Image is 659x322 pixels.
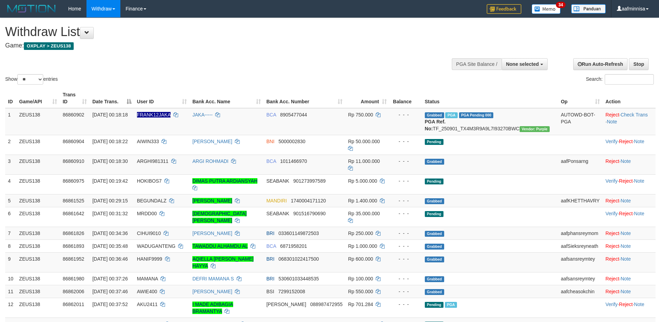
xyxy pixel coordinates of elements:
[621,243,631,249] a: Note
[92,230,128,236] span: [DATE] 00:34:36
[192,198,232,203] a: [PERSON_NAME]
[392,301,419,308] div: - - -
[558,194,603,207] td: aafKHETTHAVRY
[619,178,633,184] a: Reject
[452,58,502,70] div: PGA Site Balance /
[92,112,128,118] span: [DATE] 00:18:18
[5,74,58,85] label: Show entries
[603,240,656,252] td: ·
[16,88,60,108] th: Game/API: activate to sort column ascending
[278,139,305,144] span: Copy 5000002830 to clipboard
[603,174,656,194] td: · ·
[345,88,390,108] th: Amount: activate to sort column ascending
[348,289,373,294] span: Rp 550.000
[506,61,539,67] span: None selected
[137,256,162,262] span: HANIF9999
[63,276,84,281] span: 86861980
[348,139,380,144] span: Rp 50.000.000
[605,112,619,118] a: Reject
[16,108,60,135] td: ZEUS138
[266,158,276,164] span: BCA
[425,302,443,308] span: Pending
[291,198,326,203] span: Copy 1740004171120 to clipboard
[422,108,558,135] td: TF_250901_TX4M3R9A9L7I93270BWC
[348,276,373,281] span: Rp 100.000
[278,276,319,281] span: Copy 530601033448535 to clipboard
[266,276,274,281] span: BRI
[16,285,60,298] td: ZEUS138
[192,243,248,249] a: TAWADDU ALHAMDU AL
[92,289,128,294] span: [DATE] 00:37:46
[137,198,167,203] span: BEGUNDALZ
[392,158,419,165] div: - - -
[16,155,60,174] td: ZEUS138
[192,230,232,236] a: [PERSON_NAME]
[63,112,84,118] span: 86860902
[348,178,377,184] span: Rp 5.000.000
[137,178,162,184] span: HOKIBOS7
[293,211,326,216] span: Copy 901516790690 to clipboard
[619,139,633,144] a: Reject
[16,272,60,285] td: ZEUS138
[425,289,444,295] span: Grabbed
[502,58,548,70] button: None selected
[92,256,128,262] span: [DATE] 00:36:46
[425,244,444,250] span: Grabbed
[63,289,84,294] span: 86862006
[425,256,444,262] span: Grabbed
[16,135,60,155] td: ZEUS138
[619,211,633,216] a: Reject
[425,231,444,237] span: Grabbed
[5,88,16,108] th: ID
[5,135,16,155] td: 2
[5,3,58,14] img: MOTION_logo.png
[621,289,631,294] a: Note
[63,243,84,249] span: 86861893
[392,230,419,237] div: - - -
[621,276,631,281] a: Note
[92,158,128,164] span: [DATE] 00:18:30
[266,230,274,236] span: BRI
[621,256,631,262] a: Note
[390,88,422,108] th: Balance
[266,256,274,262] span: BRI
[348,112,373,118] span: Rp 750.000
[16,240,60,252] td: ZEUS138
[392,243,419,250] div: - - -
[425,211,443,217] span: Pending
[558,285,603,298] td: aafcheasokchin
[603,194,656,207] td: ·
[348,158,380,164] span: Rp 11.000.000
[190,88,264,108] th: Bank Acc. Name: activate to sort column ascending
[392,210,419,217] div: - - -
[192,256,254,269] a: AQIELLA [PERSON_NAME] HAYYA
[605,158,619,164] a: Reject
[603,227,656,240] td: ·
[92,178,128,184] span: [DATE] 00:19:42
[634,139,644,144] a: Note
[605,198,619,203] a: Reject
[90,88,134,108] th: Date Trans.: activate to sort column descending
[192,178,257,184] a: DIMAS PUTRA ARDIANSYAH
[92,243,128,249] span: [DATE] 00:35:48
[192,211,247,223] a: [DEMOGRAPHIC_DATA][PERSON_NAME]
[278,256,319,262] span: Copy 068301022417500 to clipboard
[459,112,494,118] span: PGA Pending
[192,112,212,118] a: JAKA-----
[558,88,603,108] th: Op: activate to sort column ascending
[16,227,60,240] td: ZEUS138
[134,88,190,108] th: User ID: activate to sort column ascending
[348,256,373,262] span: Rp 600.000
[17,74,43,85] select: Showentries
[629,58,649,70] a: Stop
[278,289,305,294] span: Copy 7299152008 to clipboard
[621,112,648,118] a: Check Trans
[5,285,16,298] td: 11
[5,272,16,285] td: 10
[558,272,603,285] td: aafsansreymtey
[92,198,128,203] span: [DATE] 00:29:15
[605,302,617,307] a: Verify
[16,252,60,272] td: ZEUS138
[63,211,84,216] span: 86861642
[392,275,419,282] div: - - -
